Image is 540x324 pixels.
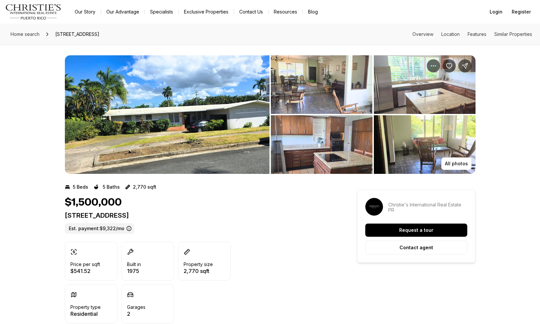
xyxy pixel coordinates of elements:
button: Save Property: 13 CALLE [443,59,456,72]
p: 2,770 sqft [133,184,156,190]
button: Share Property: 13 CALLE [458,59,472,72]
span: [STREET_ADDRESS] [53,29,102,40]
a: Our Advantage [101,7,144,16]
li: 1 of 5 [65,55,270,174]
a: Skip to: Features [468,31,486,37]
span: Register [512,9,531,14]
p: 1975 [127,268,141,274]
button: Login [486,5,506,18]
button: Register [508,5,535,18]
p: Garages [127,305,145,310]
button: 5 Baths [93,182,120,192]
a: Exclusive Properties [179,7,234,16]
a: Resources [269,7,302,16]
button: View image gallery [271,55,373,114]
span: Home search [11,31,39,37]
p: Residential [70,311,101,316]
button: Property options [427,59,440,72]
a: Specialists [145,7,178,16]
span: Login [490,9,502,14]
p: Property type [70,305,101,310]
h1: $1,500,000 [65,196,122,209]
a: Skip to: Location [441,31,460,37]
p: Built in [127,262,141,267]
div: Listing Photos [65,55,476,174]
p: Christie's International Real Estate PR [388,202,467,213]
p: $541.52 [70,268,100,274]
nav: Page section menu [412,32,532,37]
p: 5 Baths [103,184,120,190]
a: Skip to: Similar Properties [494,31,532,37]
a: Skip to: Overview [412,31,433,37]
p: Price per sqft [70,262,100,267]
button: Request a tour [365,224,467,237]
p: Property size [184,262,213,267]
p: Contact agent [399,245,433,250]
a: Our Story [69,7,101,16]
p: All photos [445,161,468,166]
a: Home search [8,29,42,40]
button: View image gallery [374,55,476,114]
label: Est. payment: $9,322/mo [65,223,134,234]
p: 5 Beds [73,184,88,190]
button: View image gallery [374,115,476,174]
p: 2 [127,311,145,316]
button: Contact agent [365,241,467,255]
p: 2,770 sqft [184,268,213,274]
p: Request a tour [399,228,433,233]
p: [STREET_ADDRESS] [65,211,333,219]
img: logo [5,4,62,20]
button: View image gallery [271,115,373,174]
button: Contact Us [234,7,268,16]
button: View image gallery [65,55,270,174]
li: 2 of 5 [271,55,476,174]
button: All photos [441,157,472,170]
a: Blog [303,7,323,16]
